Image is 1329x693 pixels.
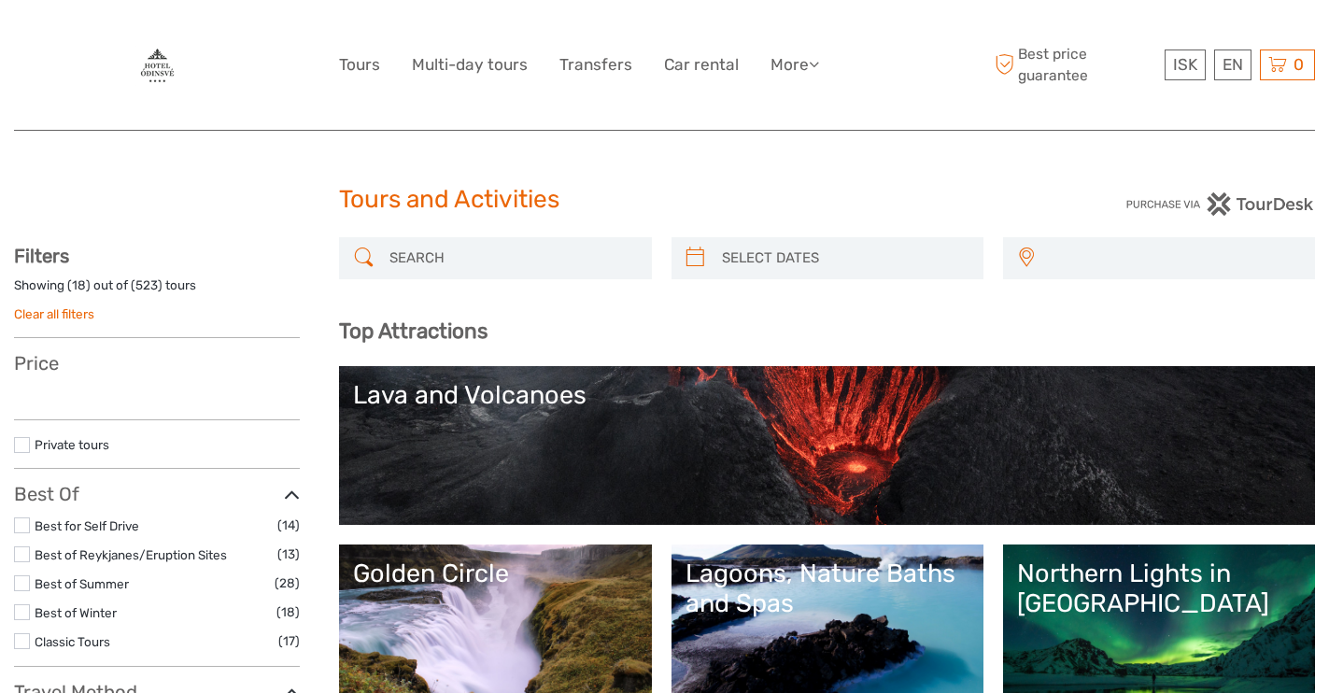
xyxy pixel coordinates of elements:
[35,437,109,452] a: Private tours
[1291,55,1307,74] span: 0
[35,605,117,620] a: Best of Winter
[382,242,642,275] input: SEARCH
[412,51,528,78] a: Multi-day tours
[14,352,300,375] h3: Price
[686,559,969,689] a: Lagoons, Nature Baths and Spas
[35,518,139,533] a: Best for Self Drive
[339,318,488,344] b: Top Attractions
[14,276,300,305] div: Showing ( ) out of ( ) tours
[771,51,819,78] a: More
[275,573,300,594] span: (28)
[72,276,86,294] label: 18
[14,483,300,505] h3: Best Of
[135,276,158,294] label: 523
[35,547,227,562] a: Best of Reykjanes/Eruption Sites
[339,185,990,215] h1: Tours and Activities
[1173,55,1197,74] span: ISK
[1017,559,1301,689] a: Northern Lights in [GEOGRAPHIC_DATA]
[277,515,300,536] span: (14)
[990,44,1160,85] span: Best price guarantee
[14,245,69,267] strong: Filters
[353,559,637,689] a: Golden Circle
[1214,49,1251,80] div: EN
[353,559,637,588] div: Golden Circle
[277,544,300,565] span: (13)
[686,559,969,619] div: Lagoons, Nature Baths and Spas
[1017,559,1301,619] div: Northern Lights in [GEOGRAPHIC_DATA]
[35,634,110,649] a: Classic Tours
[559,51,632,78] a: Transfers
[664,51,739,78] a: Car rental
[14,306,94,321] a: Clear all filters
[135,45,178,86] img: 87-17f89c9f-0478-4bb1-90ba-688bff3adf49_logo_big.jpg
[1125,192,1315,216] img: PurchaseViaTourDesk.png
[339,51,380,78] a: Tours
[278,630,300,652] span: (17)
[276,601,300,623] span: (18)
[35,576,129,591] a: Best of Summer
[353,380,1301,410] div: Lava and Volcanoes
[714,242,974,275] input: SELECT DATES
[353,380,1301,511] a: Lava and Volcanoes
